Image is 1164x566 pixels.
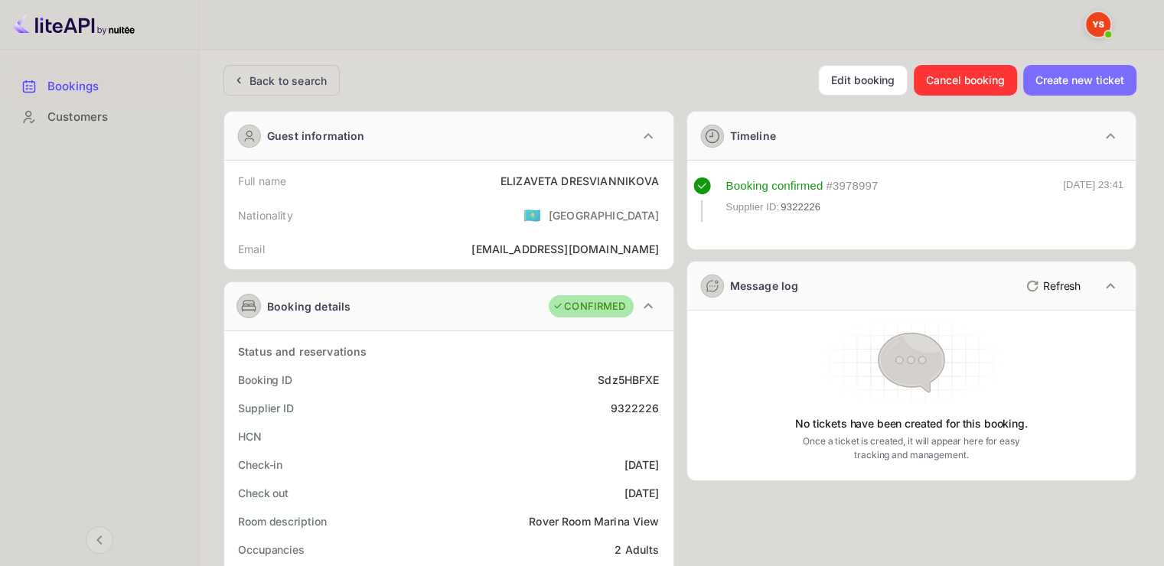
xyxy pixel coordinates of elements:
[238,241,265,257] div: Email
[238,207,293,223] div: Nationality
[267,298,351,314] div: Booking details
[1043,278,1081,294] p: Refresh
[9,102,189,132] div: Customers
[47,109,181,126] div: Customers
[1017,274,1087,298] button: Refresh
[1086,12,1110,37] img: Yandex Support
[624,457,660,473] div: [DATE]
[9,72,189,102] div: Bookings
[523,201,541,229] span: United States
[238,457,282,473] div: Check-in
[12,12,135,37] img: LiteAPI logo
[730,128,776,144] div: Timeline
[529,513,659,529] div: Rover Room Marina View
[238,428,262,444] div: HCN
[238,485,289,501] div: Check out
[730,278,799,294] div: Message log
[1023,65,1136,96] button: Create new ticket
[238,513,326,529] div: Room description
[238,343,367,359] div: Status and reservations
[826,177,878,195] div: # 3978997
[615,542,659,558] div: 2 Adults
[610,400,659,416] div: 9322226
[238,173,286,189] div: Full name
[238,372,292,388] div: Booking ID
[624,485,660,501] div: [DATE]
[914,65,1017,96] button: Cancel booking
[267,128,365,144] div: Guest information
[598,372,659,388] div: Sdz5HBFXE
[500,173,660,189] div: ELIZAVETA DRESVIANNIKOVA
[249,73,327,89] div: Back to search
[726,200,780,215] span: Supplier ID:
[9,102,189,131] a: Customers
[726,177,823,195] div: Booking confirmed
[549,207,660,223] div: [GEOGRAPHIC_DATA]
[238,400,294,416] div: Supplier ID
[781,200,820,215] span: 9322226
[9,72,189,100] a: Bookings
[553,299,625,314] div: CONFIRMED
[795,416,1028,431] p: No tickets have been created for this booking.
[86,526,113,554] button: Collapse navigation
[818,65,908,96] button: Edit booking
[1063,177,1123,222] div: [DATE] 23:41
[791,434,1032,462] p: Once a ticket is created, it will appear here for easy tracking and management.
[238,542,305,558] div: Occupancies
[471,241,659,257] div: [EMAIL_ADDRESS][DOMAIN_NAME]
[47,78,181,96] div: Bookings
